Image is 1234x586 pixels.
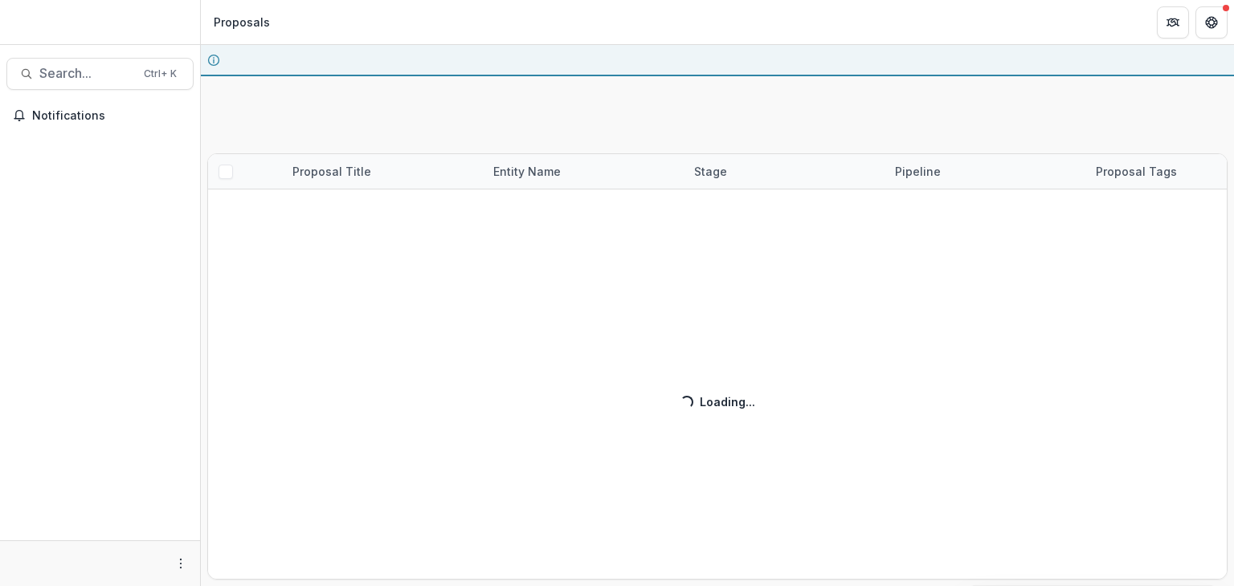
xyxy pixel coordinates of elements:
nav: breadcrumb [207,10,276,34]
button: Search... [6,58,194,90]
div: Proposals [214,14,270,31]
button: More [171,554,190,573]
button: Get Help [1195,6,1228,39]
button: Partners [1157,6,1189,39]
button: Notifications [6,103,194,128]
span: Notifications [32,109,187,123]
span: Search... [39,66,134,81]
div: Ctrl + K [141,65,180,83]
